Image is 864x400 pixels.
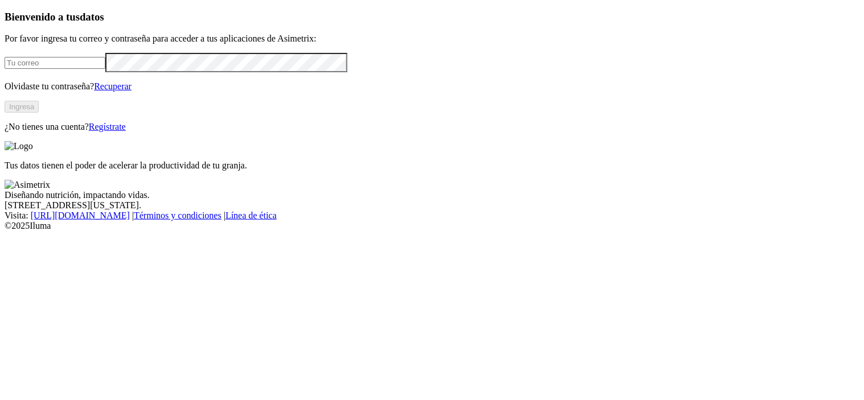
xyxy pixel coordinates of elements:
[5,11,859,23] h3: Bienvenido a tus
[5,141,33,151] img: Logo
[5,211,859,221] div: Visita : | |
[5,81,859,92] p: Olvidaste tu contraseña?
[94,81,132,91] a: Recuperar
[31,211,130,220] a: [URL][DOMAIN_NAME]
[226,211,277,220] a: Línea de ética
[5,34,859,44] p: Por favor ingresa tu correo y contraseña para acceder a tus aplicaciones de Asimetrix:
[5,200,859,211] div: [STREET_ADDRESS][US_STATE].
[5,160,859,171] p: Tus datos tienen el poder de acelerar la productividad de tu granja.
[5,57,105,69] input: Tu correo
[89,122,126,131] a: Regístrate
[5,190,859,200] div: Diseñando nutrición, impactando vidas.
[5,180,50,190] img: Asimetrix
[5,122,859,132] p: ¿No tienes una cuenta?
[5,101,39,113] button: Ingresa
[134,211,222,220] a: Términos y condiciones
[80,11,104,23] span: datos
[5,221,859,231] div: © 2025 Iluma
